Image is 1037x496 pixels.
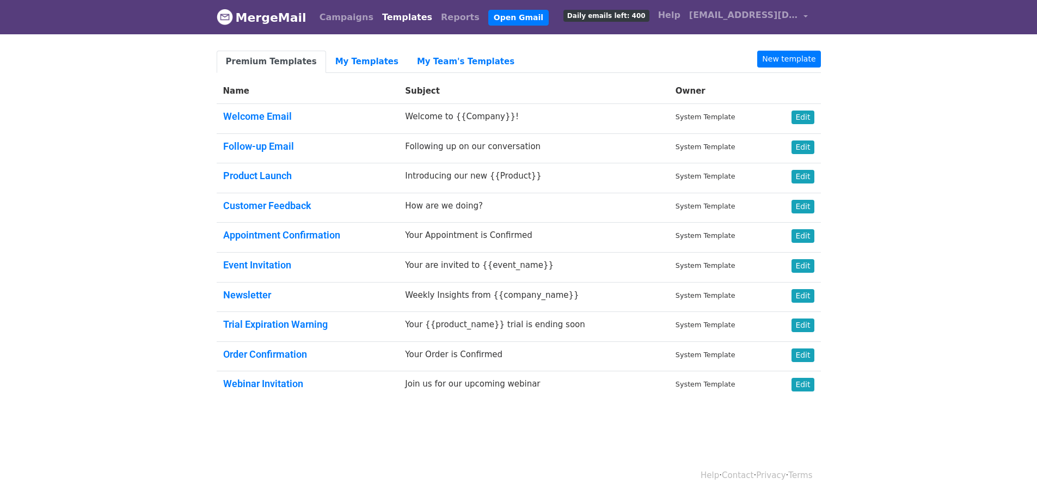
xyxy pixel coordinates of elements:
span: Daily emails left: 400 [563,10,649,22]
a: Edit [791,348,814,362]
a: Daily emails left: 400 [559,4,654,26]
small: System Template [676,172,735,180]
th: Name [217,78,399,104]
td: Welcome to {{Company}}! [398,104,669,134]
a: Edit [791,259,814,273]
small: System Template [676,380,735,388]
td: Your Appointment is Confirmed [398,223,669,253]
a: Edit [791,229,814,243]
a: Help [701,470,719,480]
a: Product Launch [223,170,292,181]
small: System Template [676,261,735,270]
a: Follow-up Email [223,140,294,152]
small: System Template [676,143,735,151]
img: MergeMail logo [217,9,233,25]
td: Join us for our upcoming webinar [398,371,669,401]
td: Your Order is Confirmed [398,341,669,371]
td: Introducing our new {{Product}} [398,163,669,193]
a: Customer Feedback [223,200,311,211]
small: System Template [676,351,735,359]
a: Edit [791,319,814,332]
th: Owner [669,78,771,104]
span: [EMAIL_ADDRESS][DOMAIN_NAME] [689,9,798,22]
td: Following up on our conversation [398,133,669,163]
a: Newsletter [223,289,271,301]
a: Webinar Invitation [223,378,303,389]
td: Your are invited to {{event_name}} [398,252,669,282]
a: MergeMail [217,6,306,29]
a: Trial Expiration Warning [223,319,328,330]
td: How are we doing? [398,193,669,223]
a: Open Gmail [488,10,549,26]
small: System Template [676,202,735,210]
a: Appointment Confirmation [223,229,340,241]
a: Edit [791,200,814,213]
a: Privacy [756,470,786,480]
a: My Templates [326,51,408,73]
a: Edit [791,378,814,391]
small: System Template [676,113,735,121]
a: Premium Templates [217,51,326,73]
a: Edit [791,289,814,303]
a: Edit [791,140,814,154]
a: Edit [791,111,814,124]
td: Your {{product_name}} trial is ending soon [398,312,669,342]
a: Welcome Email [223,111,292,122]
a: Campaigns [315,7,378,28]
td: Weekly Insights from {{company_name}} [398,282,669,312]
a: My Team's Templates [408,51,524,73]
a: [EMAIL_ADDRESS][DOMAIN_NAME] [685,4,812,30]
small: System Template [676,231,735,240]
a: Reports [437,7,484,28]
a: Contact [722,470,753,480]
a: Templates [378,7,437,28]
small: System Template [676,321,735,329]
a: Edit [791,170,814,183]
a: Help [654,4,685,26]
small: System Template [676,291,735,299]
a: Event Invitation [223,259,291,271]
th: Subject [398,78,669,104]
a: Order Confirmation [223,348,307,360]
a: New template [757,51,820,68]
a: Terms [788,470,812,480]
